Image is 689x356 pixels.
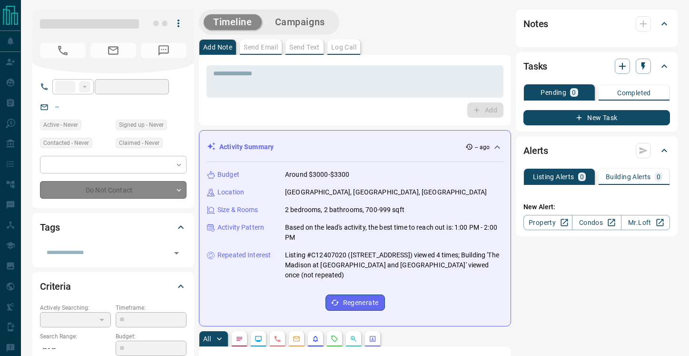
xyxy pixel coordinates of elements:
button: Timeline [204,14,262,30]
p: Activity Pattern [217,223,264,233]
span: No Number [40,43,86,58]
svg: Notes [236,335,243,343]
div: Tags [40,216,187,239]
p: 0 [572,89,576,96]
svg: Opportunities [350,335,357,343]
p: Size & Rooms [217,205,258,215]
button: New Task [523,110,670,125]
p: Search Range: [40,332,111,341]
p: Listing #C12407020 ([STREET_ADDRESS]) viewed 4 times; Building 'The Madison at [GEOGRAPHIC_DATA] ... [285,250,503,280]
p: Actively Searching: [40,304,111,312]
p: 0 [657,173,660,180]
h2: Criteria [40,279,71,294]
svg: Listing Alerts [312,335,319,343]
h2: Tags [40,220,59,235]
div: Notes [523,12,670,35]
p: Timeframe: [116,304,187,312]
svg: Lead Browsing Activity [255,335,262,343]
button: Open [170,246,183,260]
svg: Calls [274,335,281,343]
h2: Tasks [523,59,547,74]
h2: Alerts [523,143,548,158]
p: [GEOGRAPHIC_DATA], [GEOGRAPHIC_DATA], [GEOGRAPHIC_DATA] [285,187,487,197]
p: New Alert: [523,202,670,212]
h2: Notes [523,16,548,31]
p: 0 [580,173,584,180]
p: Around $3000-$3300 [285,170,349,180]
span: No Email [90,43,136,58]
svg: Requests [331,335,338,343]
p: Budget [217,170,239,180]
svg: Agent Actions [369,335,376,343]
p: Budget: [116,332,187,341]
span: Contacted - Never [43,138,89,148]
button: Campaigns [266,14,335,30]
a: Property [523,215,572,230]
svg: Emails [293,335,300,343]
span: Signed up - Never [119,120,164,130]
div: Alerts [523,139,670,162]
p: Pending [541,89,566,96]
span: Active - Never [43,120,78,130]
p: All [203,336,211,342]
p: Repeated Interest [217,250,271,260]
a: Mr.Loft [621,215,670,230]
a: -- [55,103,59,111]
div: Criteria [40,275,187,298]
p: Listing Alerts [533,173,574,180]
p: Location [217,187,244,197]
span: Claimed - Never [119,138,159,148]
p: Based on the lead's activity, the best time to reach out is: 1:00 PM - 2:00 PM [285,223,503,243]
p: Add Note [203,44,232,51]
button: Regenerate [325,295,385,311]
div: Activity Summary-- ago [207,138,503,156]
p: 2 bedrooms, 2 bathrooms, 700-999 sqft [285,205,404,215]
div: Tasks [523,55,670,78]
p: Activity Summary [219,142,274,152]
p: Building Alerts [606,173,651,180]
div: Do Not Contact [40,181,187,199]
a: Condos [572,215,621,230]
p: -- ago [475,143,490,152]
p: Completed [617,90,651,96]
span: No Number [141,43,187,58]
